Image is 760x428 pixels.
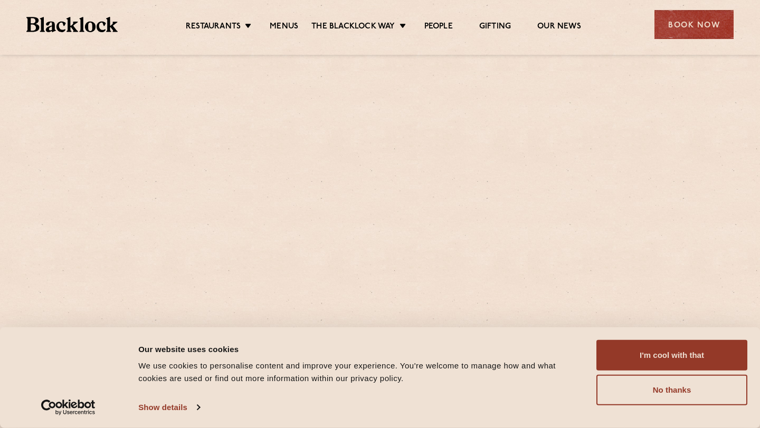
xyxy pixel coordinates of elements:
button: No thanks [596,375,747,405]
div: Our website uses cookies [138,343,584,355]
a: Gifting [479,22,511,33]
a: The Blacklock Way [311,22,395,33]
a: Restaurants [186,22,241,33]
div: We use cookies to personalise content and improve your experience. You're welcome to manage how a... [138,359,584,385]
button: I'm cool with that [596,340,747,371]
a: People [424,22,453,33]
img: BL_Textured_Logo-footer-cropped.svg [26,17,118,32]
div: Book Now [654,10,734,39]
a: Our News [537,22,581,33]
a: Usercentrics Cookiebot - opens in a new window [22,400,115,415]
a: Menus [270,22,298,33]
a: Show details [138,400,199,415]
